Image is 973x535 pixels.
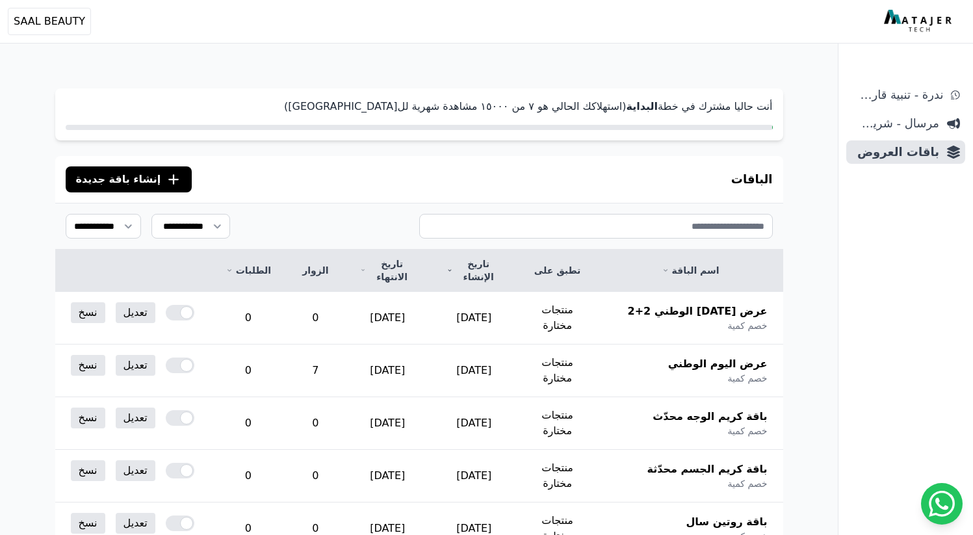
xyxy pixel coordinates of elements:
[116,408,155,428] a: تعديل
[14,14,85,29] span: SAAL BEAUTY
[66,99,773,114] p: أنت حاليا مشترك في خطة (استهلاكك الحالي هو ٧ من ١٥۰۰۰ مشاهدة شهرية لل[GEOGRAPHIC_DATA])
[116,460,155,481] a: تعديل
[116,302,155,323] a: تعديل
[686,514,767,530] span: باقة روتين سال
[517,397,598,450] td: منتجات مختارة
[210,292,287,345] td: 0
[727,372,767,385] span: خصم كمية
[76,172,161,187] span: إنشاء باقة جديدة
[71,408,105,428] a: نسخ
[116,355,155,376] a: تعديل
[431,292,517,345] td: [DATE]
[851,114,939,133] span: مرسال - شريط دعاية
[517,292,598,345] td: منتجات مختارة
[668,356,768,372] span: عرض اليوم الوطني
[731,170,773,189] h3: الباقات
[517,345,598,397] td: منتجات مختارة
[626,100,657,112] strong: البداية
[727,424,767,437] span: خصم كمية
[344,345,431,397] td: [DATE]
[8,8,91,35] button: SAAL BEAUTY
[517,450,598,502] td: منتجات مختارة
[226,264,271,277] a: الطلبات
[344,450,431,502] td: [DATE]
[727,319,767,332] span: خصم كمية
[287,292,344,345] td: 0
[210,397,287,450] td: 0
[627,304,767,319] span: عرض [DATE] الوطني 2+2
[647,462,768,477] span: باقة كريم الجسم محدّثة
[210,450,287,502] td: 0
[66,166,192,192] button: إنشاء باقة جديدة
[727,477,767,490] span: خصم كمية
[447,257,502,283] a: تاريخ الإنشاء
[614,264,768,277] a: اسم الباقة
[287,345,344,397] td: 7
[71,460,105,481] a: نسخ
[431,450,517,502] td: [DATE]
[884,10,955,33] img: MatajerTech Logo
[71,513,105,534] a: نسخ
[287,450,344,502] td: 0
[287,397,344,450] td: 0
[344,292,431,345] td: [DATE]
[71,355,105,376] a: نسخ
[287,250,344,292] th: الزوار
[851,143,939,161] span: باقات العروض
[344,397,431,450] td: [DATE]
[517,250,598,292] th: تطبق على
[116,513,155,534] a: تعديل
[360,257,415,283] a: تاريخ الانتهاء
[851,86,943,104] span: ندرة - تنبية قارب علي النفاذ
[71,302,105,323] a: نسخ
[431,345,517,397] td: [DATE]
[210,345,287,397] td: 0
[431,397,517,450] td: [DATE]
[653,409,767,424] span: باقة كريم الوجه محدّث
